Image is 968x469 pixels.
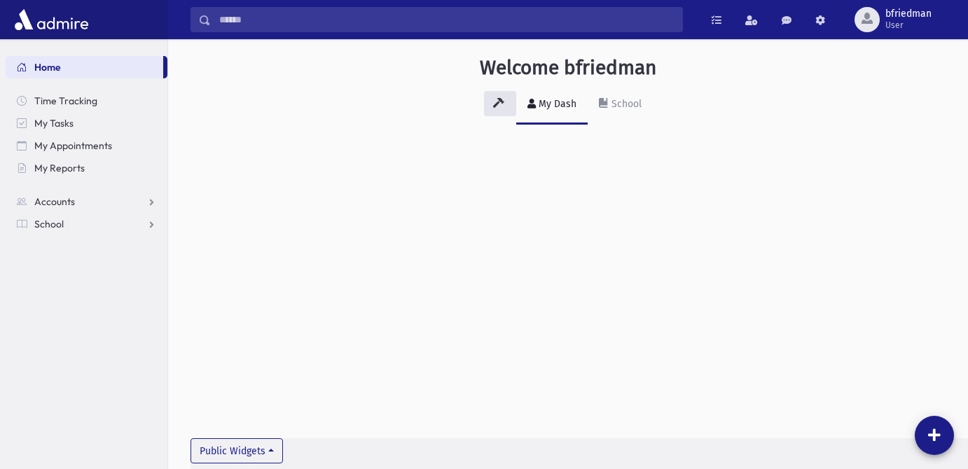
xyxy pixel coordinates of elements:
div: My Dash [536,98,576,110]
h3: Welcome bfriedman [480,56,656,80]
a: School [6,213,167,235]
img: AdmirePro [11,6,92,34]
span: Time Tracking [34,94,97,107]
span: My Appointments [34,139,112,152]
span: Home [34,61,61,73]
a: Time Tracking [6,90,167,112]
span: My Reports [34,162,85,174]
input: Search [211,7,682,32]
div: School [609,98,642,110]
a: My Reports [6,157,167,179]
span: User [885,20,932,31]
button: Public Widgets [191,438,283,463]
span: School [34,218,64,230]
a: Home [6,56,163,78]
a: Accounts [6,190,167,213]
a: My Appointments [6,134,167,157]
a: School [588,85,653,125]
span: bfriedman [885,8,932,20]
a: My Tasks [6,112,167,134]
a: My Dash [516,85,588,125]
span: My Tasks [34,117,74,129]
span: Accounts [34,195,75,208]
